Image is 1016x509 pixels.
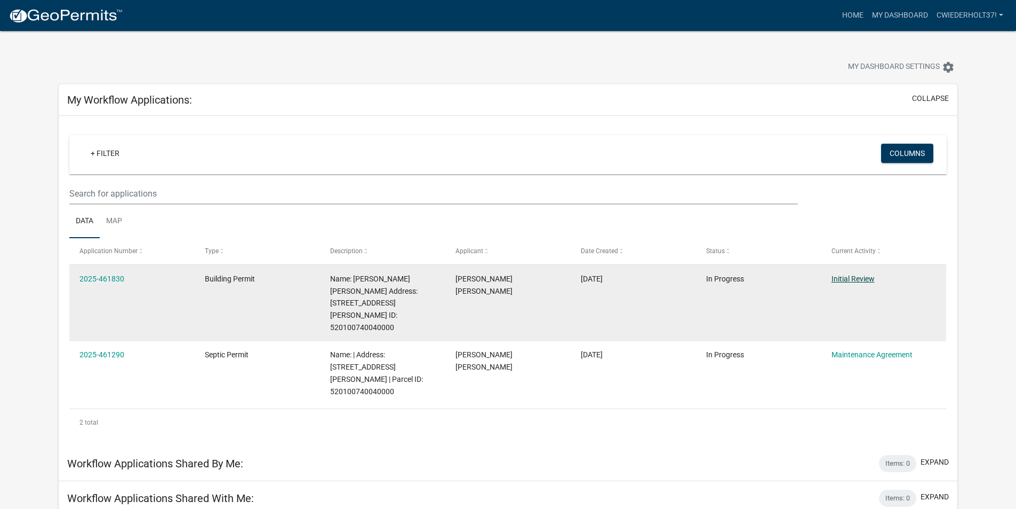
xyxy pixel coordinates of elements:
span: Name: | Address: 2331 CLARK TOWER RD | Parcel ID: 520100740040000 [330,350,423,395]
span: Type [205,247,219,255]
h5: Workflow Applications Shared By Me: [67,457,243,470]
datatable-header-cell: Applicant [445,238,571,264]
button: Columns [881,144,933,163]
div: Items: 0 [879,490,916,507]
span: Septic Permit [205,350,249,359]
span: In Progress [706,275,744,283]
span: Building Permit [205,275,255,283]
span: 08/11/2025 [581,275,603,283]
a: Maintenance Agreement [831,350,913,359]
i: settings [942,61,955,74]
datatable-header-cell: Description [320,238,445,264]
datatable-header-cell: Application Number [69,238,195,264]
a: 2025-461830 [79,275,124,283]
a: Initial Review [831,275,875,283]
span: Name: Colby Alan Wiederholt Address: 2331 CLARK TOWER RD Parcel ID: 520100740040000 [330,275,418,332]
span: Application Number [79,247,138,255]
datatable-header-cell: Type [195,238,320,264]
span: Status [706,247,725,255]
span: Current Activity [831,247,876,255]
a: Data [69,205,100,239]
a: 2025-461290 [79,350,124,359]
button: My Dashboard Settingssettings [839,57,963,77]
datatable-header-cell: Current Activity [821,238,946,264]
a: CWiederholt37! [932,5,1007,26]
button: expand [921,457,949,468]
a: Map [100,205,129,239]
input: Search for applications [69,183,797,205]
button: expand [921,491,949,503]
span: In Progress [706,350,744,359]
datatable-header-cell: Status [695,238,821,264]
div: Items: 0 [879,455,916,472]
span: 08/08/2025 [581,350,603,359]
span: Date Created [581,247,618,255]
span: My Dashboard Settings [848,61,940,74]
span: Applicant [455,247,483,255]
a: + Filter [82,144,128,163]
span: Colby Alan Wiederholt [455,275,513,295]
h5: Workflow Applications Shared With Me: [67,492,254,505]
div: 2 total [69,409,947,436]
span: Colby Alan Wiederholt [455,350,513,371]
button: collapse [912,93,949,104]
h5: My Workflow Applications: [67,93,192,106]
span: Description [330,247,363,255]
datatable-header-cell: Date Created [571,238,696,264]
a: Home [838,5,868,26]
div: collapse [59,116,957,446]
a: My Dashboard [868,5,932,26]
